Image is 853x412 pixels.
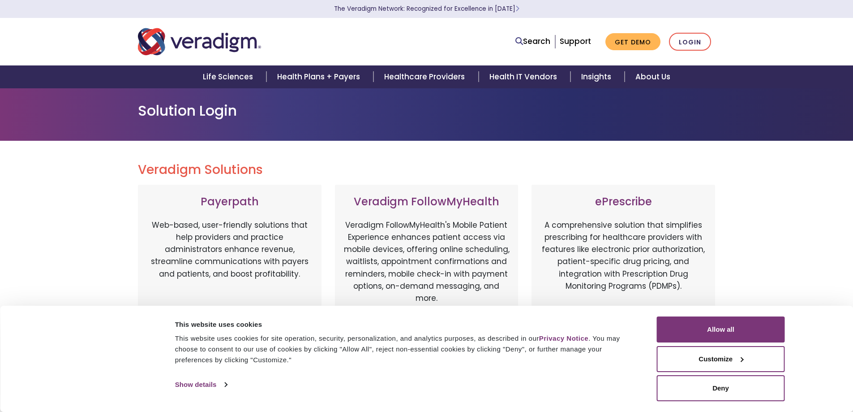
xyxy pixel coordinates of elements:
a: The Veradigm Network: Recognized for Excellence in [DATE]Learn More [334,4,519,13]
p: A comprehensive solution that simplifies prescribing for healthcare providers with features like ... [540,219,706,313]
a: Search [515,35,550,48]
button: Deny [657,375,785,401]
a: Health Plans + Payers [266,65,373,88]
a: Support [560,36,591,47]
h3: ePrescribe [540,195,706,208]
h1: Solution Login [138,102,716,119]
a: Privacy Notice [539,334,588,342]
a: Health IT Vendors [479,65,570,88]
a: Get Demo [605,33,660,51]
h3: Veradigm FollowMyHealth [344,195,510,208]
p: Veradigm FollowMyHealth's Mobile Patient Experience enhances patient access via mobile devices, o... [344,219,510,304]
div: This website uses cookies [175,319,637,330]
a: Healthcare Providers [373,65,478,88]
img: Veradigm logo [138,27,261,56]
h2: Veradigm Solutions [138,162,716,178]
span: Learn More [515,4,519,13]
a: Login [669,33,711,51]
a: About Us [625,65,681,88]
button: Allow all [657,317,785,343]
a: Show details [175,378,227,391]
h3: Payerpath [147,195,313,208]
p: Web-based, user-friendly solutions that help providers and practice administrators enhance revenu... [147,219,313,313]
button: Customize [657,346,785,372]
a: Insights [570,65,625,88]
div: This website uses cookies for site operation, security, personalization, and analytics purposes, ... [175,333,637,365]
a: Life Sciences [192,65,266,88]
